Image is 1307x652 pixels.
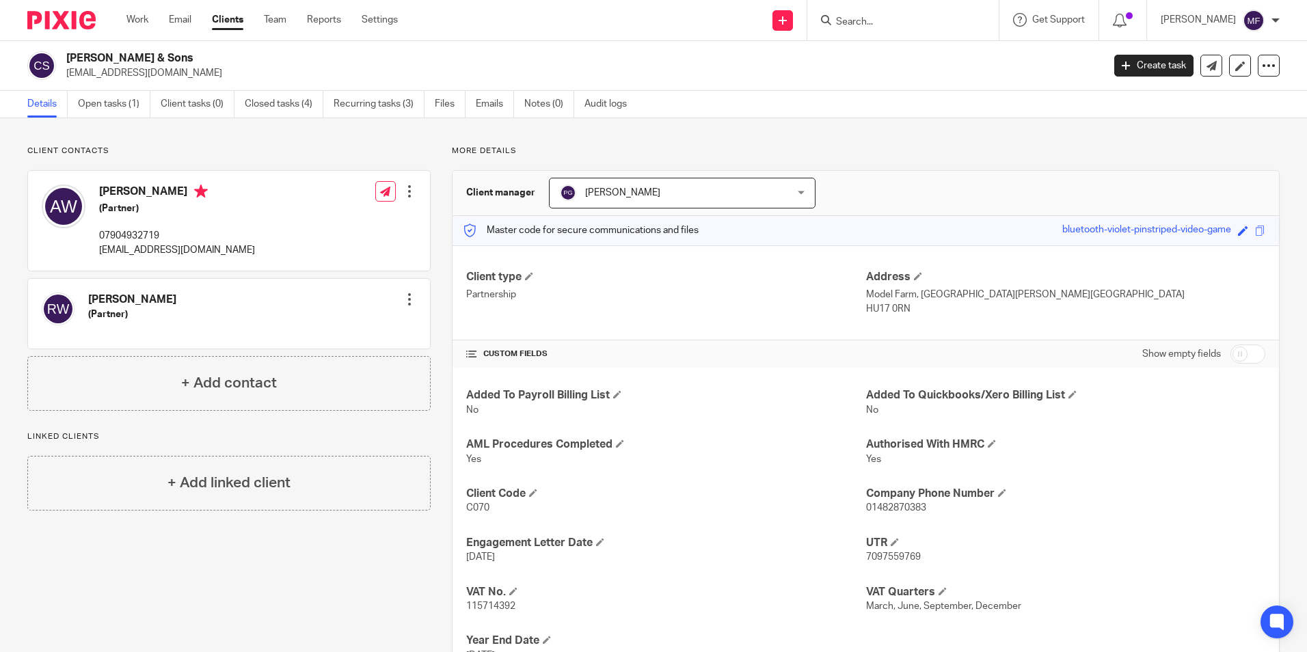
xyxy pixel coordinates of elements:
span: [PERSON_NAME] [585,188,660,198]
p: [PERSON_NAME] [1161,13,1236,27]
span: No [866,405,878,415]
p: Model Farm, [GEOGRAPHIC_DATA][PERSON_NAME][GEOGRAPHIC_DATA] [866,288,1265,301]
span: March, June, September, December [866,601,1021,611]
span: [DATE] [466,552,495,562]
span: Get Support [1032,15,1085,25]
img: svg%3E [560,185,576,201]
a: Emails [476,91,514,118]
img: svg%3E [1243,10,1265,31]
a: Open tasks (1) [78,91,150,118]
h4: + Add contact [181,372,277,394]
a: Reports [307,13,341,27]
h4: Company Phone Number [866,487,1265,501]
h4: AML Procedures Completed [466,437,865,452]
h2: [PERSON_NAME] & Sons [66,51,888,66]
img: Pixie [27,11,96,29]
h5: (Partner) [88,308,176,321]
a: Create task [1114,55,1194,77]
p: HU17 0RN [866,302,1265,316]
h4: Authorised With HMRC [866,437,1265,452]
div: bluetooth-violet-pinstriped-video-game [1062,223,1231,239]
p: [EMAIL_ADDRESS][DOMAIN_NAME] [99,243,255,257]
p: More details [452,146,1280,157]
input: Search [835,16,958,29]
p: Master code for secure communications and files [463,223,699,237]
a: Team [264,13,286,27]
span: 7097559769 [866,552,921,562]
h4: VAT No. [466,585,865,599]
a: Settings [362,13,398,27]
p: Partnership [466,288,865,301]
img: svg%3E [42,185,85,228]
label: Show empty fields [1142,347,1221,361]
h3: Client manager [466,186,535,200]
a: Details [27,91,68,118]
span: C070 [466,503,489,513]
a: Files [435,91,466,118]
h4: Engagement Letter Date [466,536,865,550]
h4: Added To Payroll Billing List [466,388,865,403]
h4: Client Code [466,487,865,501]
a: Clients [212,13,243,27]
h4: Client type [466,270,865,284]
h4: + Add linked client [167,472,291,493]
span: Yes [466,454,481,464]
h4: Address [866,270,1265,284]
i: Primary [194,185,208,198]
a: Notes (0) [524,91,574,118]
h4: CUSTOM FIELDS [466,349,865,359]
h4: VAT Quarters [866,585,1265,599]
span: 115714392 [466,601,515,611]
span: No [466,405,479,415]
a: Closed tasks (4) [245,91,323,118]
img: svg%3E [42,293,75,325]
h4: [PERSON_NAME] [99,185,255,202]
h4: [PERSON_NAME] [88,293,176,307]
h5: (Partner) [99,202,255,215]
p: [EMAIL_ADDRESS][DOMAIN_NAME] [66,66,1094,80]
p: Client contacts [27,146,431,157]
a: Audit logs [584,91,637,118]
a: Work [126,13,148,27]
a: Recurring tasks (3) [334,91,425,118]
img: svg%3E [27,51,56,80]
span: Yes [866,454,881,464]
p: 07904932719 [99,229,255,243]
a: Client tasks (0) [161,91,234,118]
h4: Added To Quickbooks/Xero Billing List [866,388,1265,403]
span: 01482870383 [866,503,926,513]
h4: Year End Date [466,634,865,648]
h4: UTR [866,536,1265,550]
p: Linked clients [27,431,431,442]
a: Email [169,13,191,27]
